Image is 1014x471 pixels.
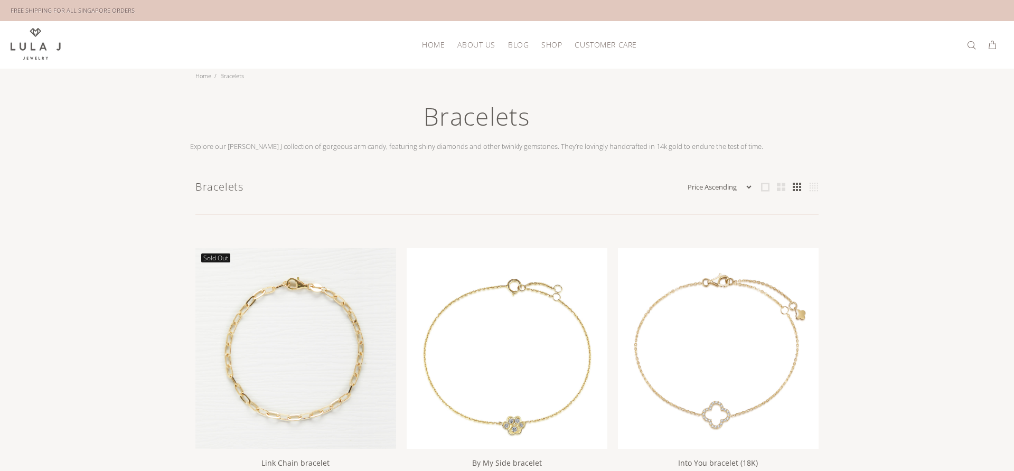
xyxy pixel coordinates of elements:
a: HOME [416,36,451,53]
a: By My Side bracelet [407,343,607,352]
span: HOME [422,41,445,49]
img: Link Chain bracelet [195,248,396,449]
span: Shop [541,41,562,49]
div: Explore our [PERSON_NAME] J collection of gorgeous arm candy, featuring shiny diamonds and other ... [190,100,763,152]
span: About Us [457,41,495,49]
a: Home [195,72,211,80]
a: Into You bracelet (18K) [618,343,819,352]
a: Link Chain bracelet [261,458,330,468]
span: Customer Care [575,41,636,49]
a: Customer Care [568,36,636,53]
img: Into You bracelet (18K) [618,248,819,449]
a: Shop [535,36,568,53]
h1: Bracelets [195,179,686,195]
div: FREE SHIPPING FOR ALL SINGAPORE ORDERS [11,5,135,16]
li: Bracelets [214,69,247,83]
a: By My Side bracelet [472,458,542,468]
a: Blog [502,36,535,53]
a: Into You bracelet (18K) [678,458,758,468]
h1: Bracelets [190,100,763,141]
a: Link Chain bracelet Sold Out [195,343,396,352]
span: Blog [508,41,529,49]
img: By My Side bracelet [407,248,607,449]
span: Sold Out [201,253,230,262]
a: About Us [451,36,501,53]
